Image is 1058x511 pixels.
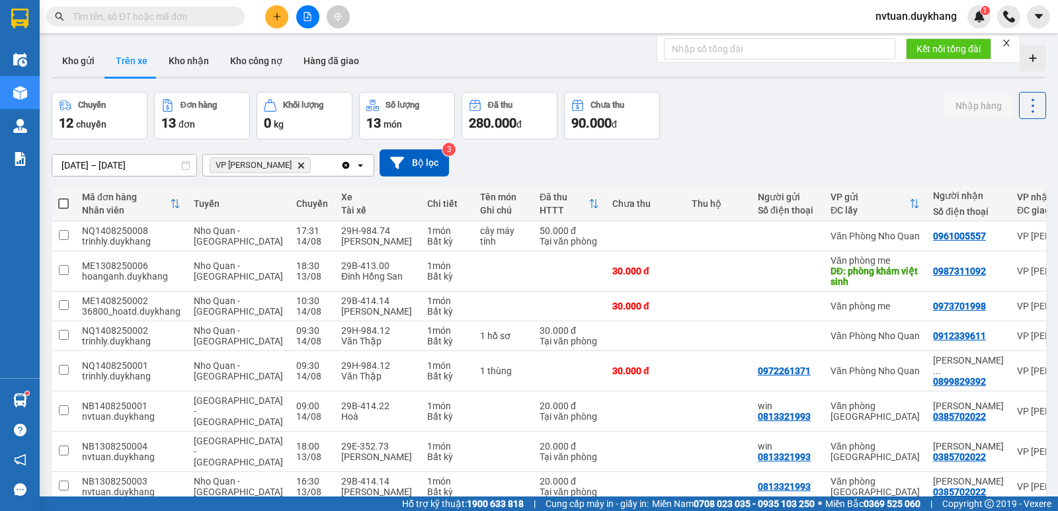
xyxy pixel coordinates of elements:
button: Đã thu280.000đ [462,92,557,139]
div: 29B-413.00 [341,260,414,271]
div: 09:30 [296,325,328,336]
div: 50.000 đ [540,225,599,236]
div: cây máy tính [480,225,526,247]
span: 1 [983,6,987,15]
div: ĐC lấy [831,205,909,216]
div: Tạo kho hàng mới [1020,45,1046,71]
img: warehouse-icon [13,119,27,133]
button: Chưa thu90.000đ [564,92,660,139]
span: VP Thịnh Liệt, close by backspace [210,157,311,173]
div: 1 món [427,325,467,336]
span: copyright [985,499,994,508]
span: notification [14,453,26,466]
span: Miền Nam [652,496,815,511]
div: 14/08 [296,306,328,317]
div: NB1308250004 [82,441,181,452]
div: Số điện thoại [933,206,1004,217]
div: 09:30 [296,360,328,371]
span: 280.000 [469,115,516,131]
button: caret-down [1027,5,1050,28]
div: 14/08 [296,411,328,422]
div: 29H-984.12 [341,360,414,371]
div: NB1408250001 [82,401,181,411]
button: file-add [296,5,319,28]
span: [GEOGRAPHIC_DATA] - [GEOGRAPHIC_DATA] [194,395,283,427]
span: kg [274,119,284,130]
strong: 1900 633 818 [467,498,524,509]
button: Khối lượng0kg [257,92,352,139]
div: 29B-414.22 [341,401,414,411]
span: | [534,496,536,511]
span: caret-down [1033,11,1045,22]
div: Đã thu [488,100,512,110]
div: nvtuan.duykhang [82,452,181,462]
span: Nho Quan - [GEOGRAPHIC_DATA] [194,260,283,282]
div: Người nhận [933,190,1004,201]
img: warehouse-icon [13,393,27,407]
button: Chuyến12chuyến [52,92,147,139]
button: Bộ lọc [380,149,449,177]
div: Đơn hàng [181,100,217,110]
span: search [55,12,64,21]
div: 0813321993 [758,452,811,462]
span: aim [333,12,343,21]
div: Văn Phòng Nho Quan [831,231,920,241]
div: Bất kỳ [427,411,467,422]
svg: Clear all [341,160,351,171]
div: Mã đơn hàng [82,192,170,202]
div: ME1408250002 [82,295,181,306]
div: Văn Thập [341,336,414,346]
button: Kho nhận [158,45,220,77]
span: Nho Quan - [GEOGRAPHIC_DATA] [194,476,283,497]
div: Người gửi [758,192,817,202]
div: 10:30 [296,295,328,306]
div: 1 món [427,476,467,487]
div: Tại văn phòng [540,336,599,346]
input: Nhập số tổng đài [664,38,895,59]
div: Tên món [480,192,526,202]
div: Chuyến [296,198,328,209]
div: 1 món [427,401,467,411]
div: 14/08 [296,336,328,346]
div: hoanganh.duykhang [82,271,181,282]
span: món [384,119,402,130]
b: GỬI : Văn phòng [GEOGRAPHIC_DATA] [17,96,137,184]
svg: open [355,160,366,171]
b: Gửi khách hàng [124,68,248,85]
div: Văn Thập [341,371,414,381]
span: Miền Bắc [825,496,920,511]
div: 16:30 [296,476,328,487]
div: Bất kỳ [427,452,467,462]
div: Bất kỳ [427,487,467,497]
div: Khối lượng [283,100,323,110]
div: Nhân viên [82,205,170,216]
span: [GEOGRAPHIC_DATA] - [GEOGRAPHIC_DATA] [194,436,283,467]
div: [PERSON_NAME] [341,452,414,462]
div: 0385702022 [933,452,986,462]
span: Nho Quan - [GEOGRAPHIC_DATA] [194,295,283,317]
div: 30.000 đ [612,301,678,311]
div: Xe [341,192,414,202]
strong: 0369 525 060 [864,498,920,509]
button: Số lượng13món [359,92,455,139]
div: VP gửi [831,192,909,202]
img: phone-icon [1003,11,1015,22]
button: Nhập hàng [945,94,1012,118]
img: solution-icon [13,152,27,166]
div: NQ1408250001 [82,360,181,371]
div: 13/08 [296,487,328,497]
span: đ [612,119,617,130]
div: 13/08 [296,452,328,462]
div: Quang anh [933,401,1004,411]
div: 18:00 [296,441,328,452]
div: DĐ: phòng khám việt sinh [831,266,920,287]
div: 0385702022 [933,487,986,497]
div: 20.000 đ [540,401,599,411]
div: Tại văn phòng [540,487,599,497]
img: warehouse-icon [13,86,27,100]
button: plus [265,5,288,28]
div: trinhly.duykhang [82,371,181,381]
div: 20.000 đ [540,476,599,487]
div: 0973701998 [933,301,986,311]
div: Bất kỳ [427,306,467,317]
